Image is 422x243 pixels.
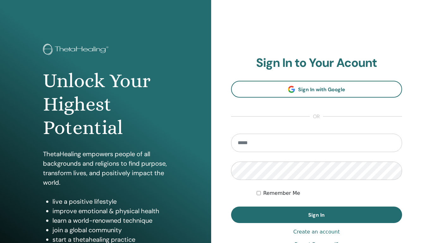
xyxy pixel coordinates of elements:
label: Remember Me [263,189,300,197]
li: learn a world-renowned technique [52,216,168,225]
span: Sign In [308,212,325,218]
h2: Sign In to Your Acount [231,56,402,70]
a: Create an account [293,228,340,236]
li: live a positive lifestyle [52,197,168,206]
h1: Unlock Your Highest Potential [43,69,168,140]
li: improve emotional & physical health [52,206,168,216]
p: ThetaHealing empowers people of all backgrounds and religions to find purpose, transform lives, a... [43,149,168,187]
button: Sign In [231,207,402,223]
span: Sign In with Google [298,86,345,93]
div: Keep me authenticated indefinitely or until I manually logout [257,189,402,197]
a: Sign In with Google [231,81,402,98]
span: or [310,113,323,120]
li: join a global community [52,225,168,235]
